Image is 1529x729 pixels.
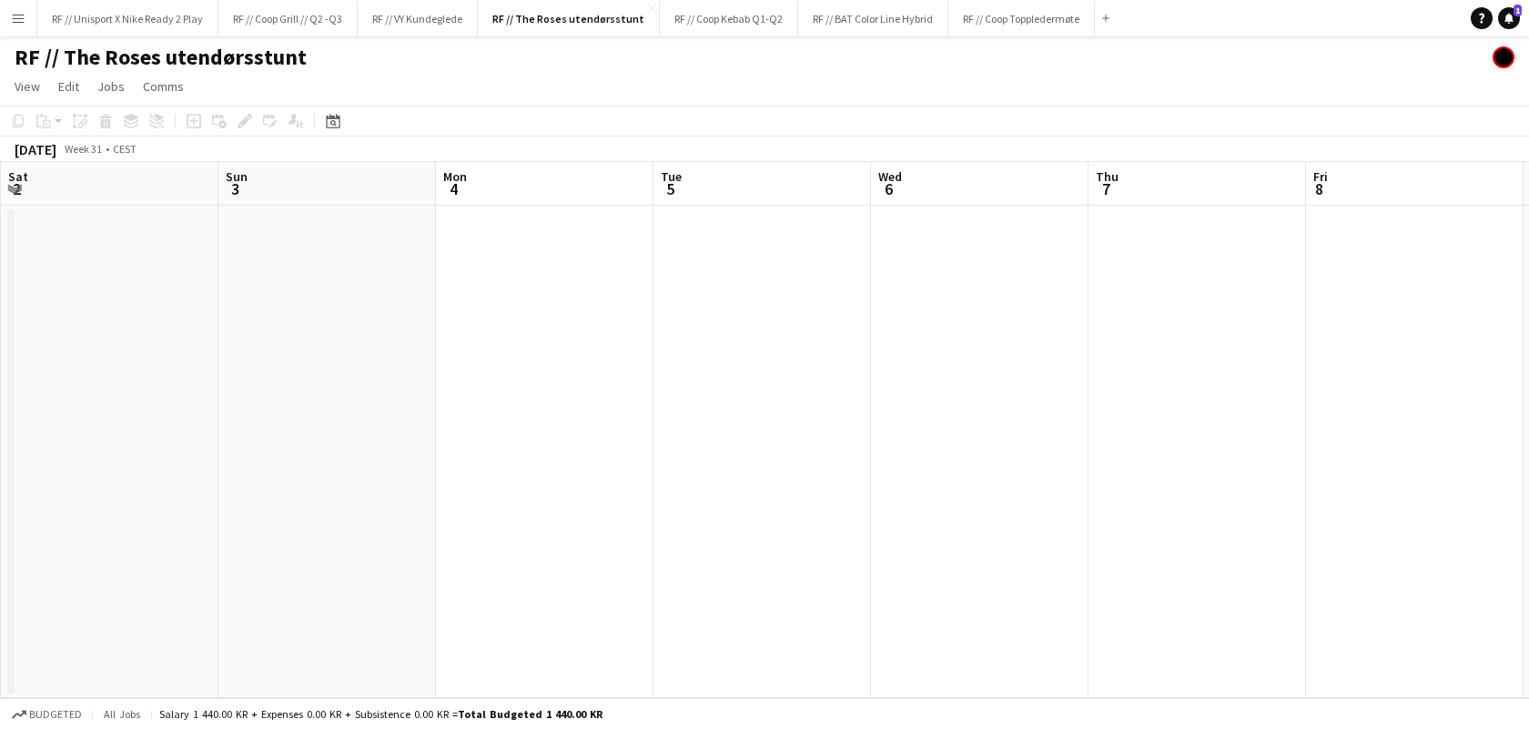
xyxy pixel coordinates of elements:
[1514,5,1522,16] span: 1
[658,178,682,199] span: 5
[90,75,132,98] a: Jobs
[660,1,798,36] button: RF // Coop Kebab Q1-Q2
[37,1,218,36] button: RF // Unisport X Nike Ready 2 Play
[1311,178,1328,199] span: 8
[15,140,56,158] div: [DATE]
[478,1,660,36] button: RF // The Roses utendørsstunt
[7,75,47,98] a: View
[661,168,682,185] span: Tue
[100,707,144,721] span: All jobs
[223,178,248,199] span: 3
[358,1,478,36] button: RF // VY Kundeglede
[1313,168,1328,185] span: Fri
[876,178,902,199] span: 6
[948,1,1095,36] button: RF // Coop Toppledermøte
[1498,7,1520,29] a: 1
[798,1,948,36] button: RF // BAT Color Line Hybrid
[226,168,248,185] span: Sun
[8,168,28,185] span: Sat
[1096,168,1119,185] span: Thu
[29,708,82,721] span: Budgeted
[159,707,602,721] div: Salary 1 440.00 KR + Expenses 0.00 KR + Subsistence 0.00 KR =
[51,75,86,98] a: Edit
[15,78,40,95] span: View
[15,44,307,71] h1: RF // The Roses utendørsstunt
[1093,178,1119,199] span: 7
[1493,46,1514,68] app-user-avatar: Hin Shing Cheung
[218,1,358,36] button: RF // Coop Grill // Q2 -Q3
[440,178,467,199] span: 4
[458,707,602,721] span: Total Budgeted 1 440.00 KR
[443,168,467,185] span: Mon
[143,78,184,95] span: Comms
[113,142,137,156] div: CEST
[136,75,191,98] a: Comms
[97,78,125,95] span: Jobs
[5,178,28,199] span: 2
[878,168,902,185] span: Wed
[60,142,106,156] span: Week 31
[58,78,79,95] span: Edit
[9,704,85,724] button: Budgeted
